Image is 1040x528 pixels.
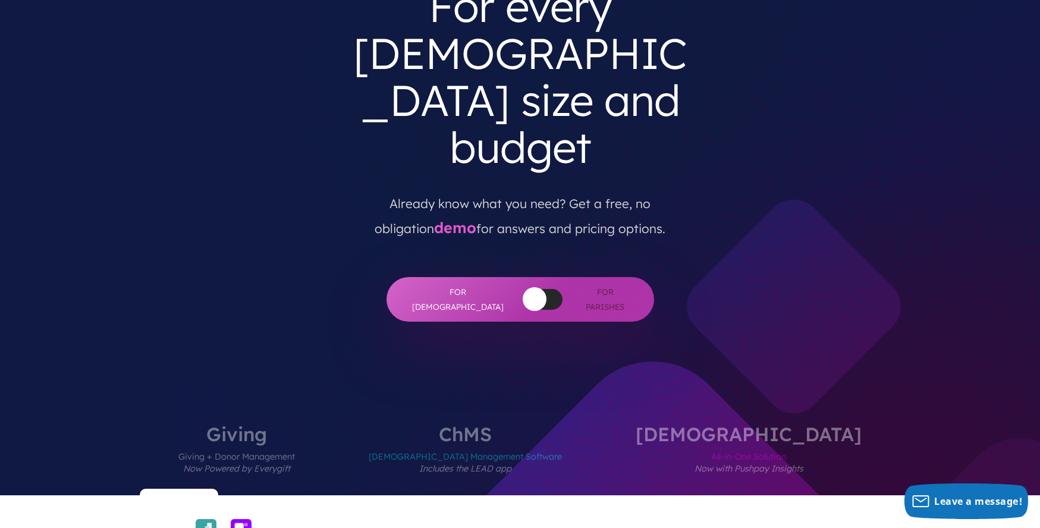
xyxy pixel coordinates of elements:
span: [DEMOGRAPHIC_DATA] Management Software [369,444,562,495]
button: Leave a message! [904,483,1028,519]
span: Leave a message! [934,495,1022,508]
p: Already know what you need? Get a free, no obligation for answers and pricing options. [350,181,691,241]
em: Includes the LEAD app [419,463,511,474]
em: Now with Pushpay Insights [695,463,803,474]
span: For [DEMOGRAPHIC_DATA] [410,285,505,314]
em: Now Powered by Everygift [183,463,290,474]
span: For Parishes [580,285,630,314]
a: demo [434,218,476,237]
span: All-in-One Solution [636,444,862,495]
span: Giving + Donor Management [178,444,295,495]
label: ChMS [333,425,598,495]
label: [DEMOGRAPHIC_DATA] [600,425,897,495]
label: Giving [143,425,331,495]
